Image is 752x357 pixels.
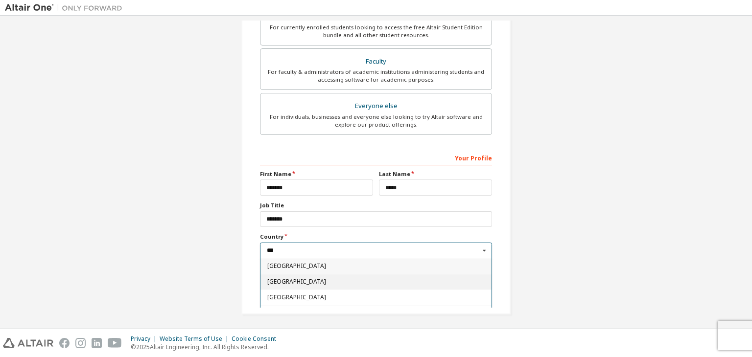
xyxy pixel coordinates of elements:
div: Cookie Consent [232,335,282,343]
span: [GEOGRAPHIC_DATA] [267,263,485,269]
label: Country [260,233,492,241]
div: Website Terms of Use [160,335,232,343]
img: facebook.svg [59,338,70,348]
div: Everyone else [266,99,486,113]
div: Privacy [131,335,160,343]
img: altair_logo.svg [3,338,53,348]
div: For currently enrolled students looking to access the free Altair Student Edition bundle and all ... [266,23,486,39]
img: linkedin.svg [92,338,102,348]
label: Job Title [260,201,492,209]
p: © 2025 Altair Engineering, Inc. All Rights Reserved. [131,343,282,351]
img: youtube.svg [108,338,122,348]
label: First Name [260,170,373,178]
div: For faculty & administrators of academic institutions administering students and accessing softwa... [266,68,486,84]
div: Your Profile [260,150,492,165]
label: Last Name [379,170,492,178]
span: [GEOGRAPHIC_DATA] [267,279,485,285]
div: For individuals, businesses and everyone else looking to try Altair software and explore our prod... [266,113,486,129]
img: instagram.svg [75,338,86,348]
div: Faculty [266,55,486,68]
img: Altair One [5,3,127,13]
span: [GEOGRAPHIC_DATA] [267,294,485,300]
